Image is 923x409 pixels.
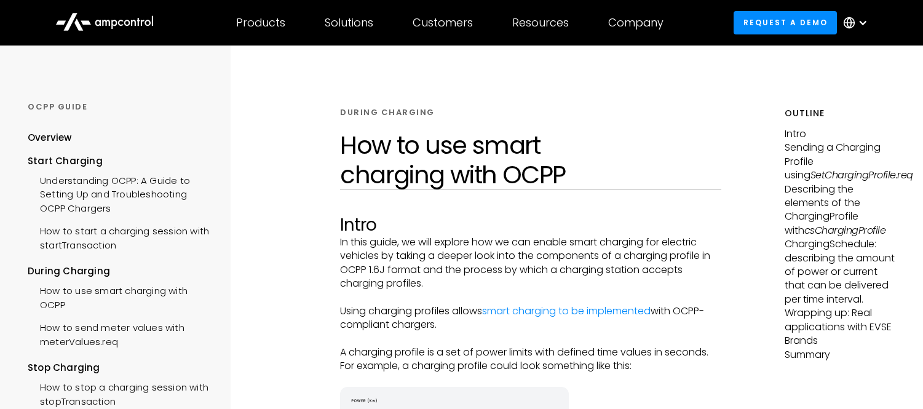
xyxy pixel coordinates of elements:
[413,16,473,30] div: Customers
[785,237,895,306] p: ChargingSchedule: describing the amount of power or current that can be delivered per time interval.
[804,223,886,237] em: csChargingProfile
[785,141,895,182] p: Sending a Charging Profile using
[28,154,212,168] div: Start Charging
[28,278,212,315] a: How to use smart charging with OCPP
[28,168,212,218] a: Understanding OCPP: A Guide to Setting Up and Troubleshooting OCPP Chargers
[340,107,435,118] div: DURING CHARGING
[810,168,913,182] em: SetChargingProfile.req
[340,236,721,291] p: In this guide, we will explore how we can enable smart charging for electric vehicles by taking a...
[512,16,569,30] div: Resources
[340,215,721,236] h2: Intro
[785,306,895,347] p: Wrapping up: Real applications with EVSE Brands
[340,130,721,189] h1: How to use smart charging with OCPP
[734,11,837,34] a: Request a demo
[28,361,212,375] div: Stop Charging
[325,16,373,30] div: Solutions
[785,348,895,362] p: Summary
[340,373,721,387] p: ‍
[28,218,212,255] a: How to start a charging session with startTransaction
[236,16,285,30] div: Products
[608,16,664,30] div: Company
[340,290,721,304] p: ‍
[785,107,895,120] h5: Outline
[28,131,72,145] div: Overview
[28,315,212,352] a: How to send meter values with meterValues.req
[785,127,895,141] p: Intro
[340,332,721,346] p: ‍
[785,183,895,238] p: Describing the elements of the ChargingProfile with
[340,346,721,373] p: A charging profile is a set of power limits with defined time values in seconds. For example, a c...
[28,101,212,113] div: OCPP GUIDE
[340,304,721,332] p: Using charging profiles allows with OCPP-compliant chargers.
[482,304,651,318] a: smart charging to be implemented
[28,264,212,278] div: During Charging
[28,131,72,154] a: Overview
